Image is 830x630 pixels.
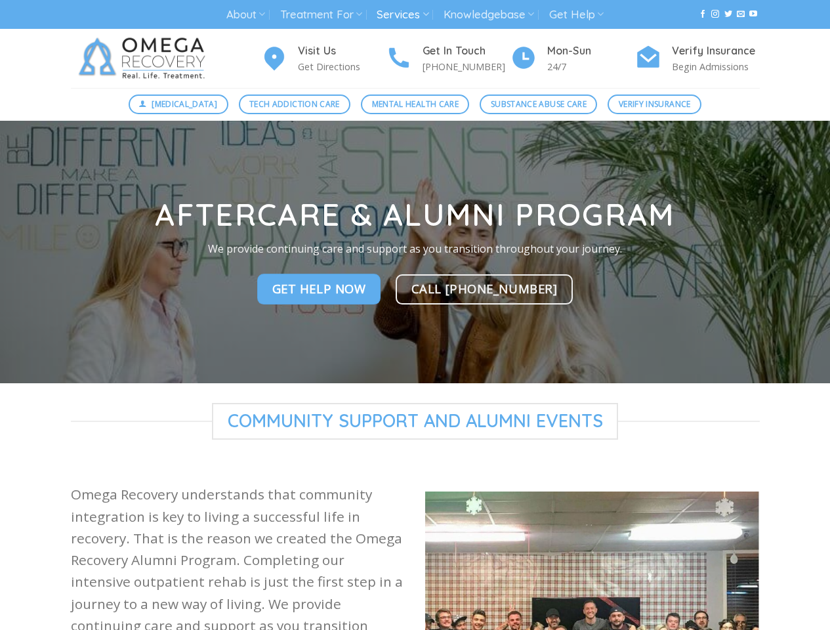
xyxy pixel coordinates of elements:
[411,279,558,298] span: CALL [PHONE_NUMBER]
[212,403,619,440] span: Community Support and Alumni Events
[423,59,510,74] p: [PHONE_NUMBER]
[711,10,719,19] a: Follow on Instagram
[298,43,386,60] h4: Visit Us
[547,43,635,60] h4: Mon-Sun
[749,10,757,19] a: Follow on YouTube
[724,10,732,19] a: Follow on Twitter
[491,98,587,110] span: Substance Abuse Care
[423,43,510,60] h4: Get In Touch
[444,3,534,27] a: Knowledgebase
[672,59,760,74] p: Begin Admissions
[114,241,716,258] p: We provide continuing care and support as you transition throughout your journey.
[672,43,760,60] h4: Verify Insurance
[619,98,691,110] span: Verify Insurance
[396,274,573,304] a: CALL [PHONE_NUMBER]
[608,94,701,114] a: Verify Insurance
[257,274,381,304] a: Get Help Now
[386,43,510,75] a: Get In Touch [PHONE_NUMBER]
[272,280,366,299] span: Get Help Now
[547,59,635,74] p: 24/7
[129,94,228,114] a: [MEDICAL_DATA]
[635,43,760,75] a: Verify Insurance Begin Admissions
[152,98,217,110] span: [MEDICAL_DATA]
[261,43,386,75] a: Visit Us Get Directions
[239,94,351,114] a: Tech Addiction Care
[361,94,469,114] a: Mental Health Care
[549,3,604,27] a: Get Help
[480,94,597,114] a: Substance Abuse Care
[377,3,428,27] a: Services
[699,10,707,19] a: Follow on Facebook
[280,3,362,27] a: Treatment For
[226,3,265,27] a: About
[249,98,340,110] span: Tech Addiction Care
[372,98,459,110] span: Mental Health Care
[71,29,218,88] img: Omega Recovery
[298,59,386,74] p: Get Directions
[737,10,745,19] a: Send us an email
[155,196,674,234] strong: Aftercare & Alumni Program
